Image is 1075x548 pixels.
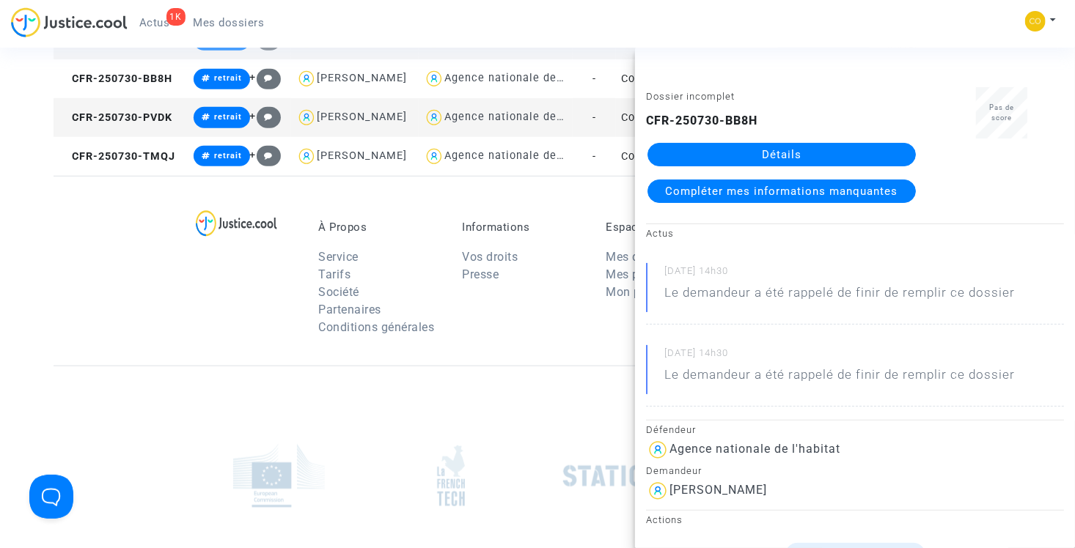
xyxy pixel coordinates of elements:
[592,73,596,85] span: -
[250,149,282,161] span: +
[318,267,351,281] a: Tarifs
[11,7,128,37] img: jc-logo.svg
[606,285,663,299] a: Mon profil
[318,285,359,299] a: Société
[606,250,678,264] a: Mes dossiers
[647,143,916,166] a: Détails
[59,73,172,85] span: CFR-250730-BB8H
[424,107,445,128] img: icon-user.svg
[166,8,186,26] div: 1K
[606,221,727,234] p: Espace Personnel
[592,150,596,163] span: -
[233,444,325,508] img: europe_commision.png
[59,111,172,124] span: CFR-250730-PVDK
[317,72,407,84] div: [PERSON_NAME]
[989,103,1014,122] span: Pas de score
[616,59,770,98] td: Contestation du retrait de [PERSON_NAME] par l'ANAH (mandataire)
[214,112,242,122] span: retrait
[424,146,445,167] img: icon-user.svg
[646,424,696,435] small: Défendeur
[592,111,596,124] span: -
[182,12,276,34] a: Mes dossiers
[462,267,499,281] a: Presse
[424,68,445,89] img: icon-user.svg
[318,221,440,234] p: À Propos
[462,221,584,234] p: Informations
[606,267,693,281] a: Mes procédures
[139,16,170,29] span: Actus
[29,475,73,519] iframe: Help Scout Beacon - Open
[128,12,182,34] a: 1KActus
[462,250,518,264] a: Vos droits
[616,137,770,176] td: Contestation du retrait de [PERSON_NAME] par l'ANAH (mandataire)
[664,347,1064,366] small: [DATE] 14h30
[318,320,434,334] a: Conditions générales
[444,111,606,123] div: Agence nationale de l'habitat
[317,149,407,162] div: [PERSON_NAME]
[444,149,606,162] div: Agence nationale de l'habitat
[214,73,242,83] span: retrait
[669,483,767,497] div: [PERSON_NAME]
[646,514,683,525] small: Actions
[646,228,674,239] small: Actus
[296,107,318,128] img: icon-user.svg
[666,185,898,198] span: Compléter mes informations manquantes
[59,150,175,163] span: CFR-250730-TMQJ
[664,366,1015,391] p: Le demandeur a été rappelé de finir de remplir ce dossier
[1025,11,1046,32] img: 5a13cfc393247f09c958b2f13390bacc
[664,284,1015,309] p: Le demandeur a été rappelé de finir de remplir ce dossier
[646,114,757,127] b: CFR-250730-BB8H
[646,479,669,503] img: icon-user.svg
[646,91,735,102] small: Dossier incomplet
[196,210,277,237] img: logo-lg.svg
[250,110,282,122] span: +
[318,250,359,264] a: Service
[250,71,282,84] span: +
[444,72,606,84] div: Agence nationale de l'habitat
[296,68,318,89] img: icon-user.svg
[646,438,669,462] img: icon-user.svg
[317,111,407,123] div: [PERSON_NAME]
[669,442,840,456] div: Agence nationale de l'habitat
[664,264,1064,284] small: [DATE] 14h30
[563,465,684,487] img: stationf.png
[296,146,318,167] img: icon-user.svg
[318,303,381,316] a: Partenaires
[437,445,465,507] img: french_tech.png
[194,16,265,29] span: Mes dossiers
[646,465,702,476] small: Demandeur
[214,151,242,160] span: retrait
[616,98,770,137] td: Contestation du retrait de [PERSON_NAME] par l'ANAH (mandataire)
